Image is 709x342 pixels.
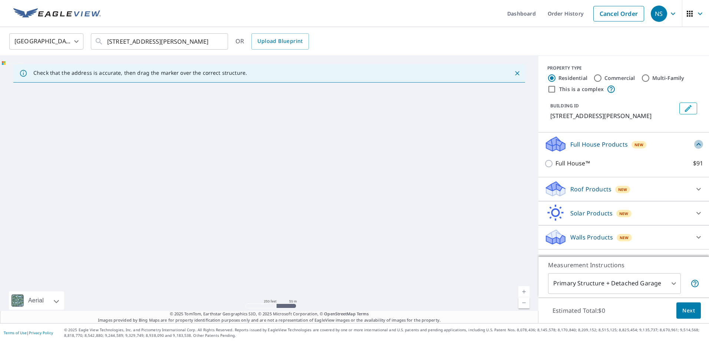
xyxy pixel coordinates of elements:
[558,74,587,82] label: Residential
[29,330,53,335] a: Privacy Policy
[559,85,604,93] label: This is a complex
[620,235,629,241] span: New
[107,31,213,52] input: Search by address or latitude-longitude
[550,111,676,120] p: [STREET_ADDRESS][PERSON_NAME]
[676,302,701,319] button: Next
[693,159,703,168] p: $91
[257,37,303,46] span: Upload Blueprint
[64,327,705,338] p: © 2025 Eagle View Technologies, Inc. and Pictometry International Corp. All Rights Reserved. Repo...
[634,142,644,148] span: New
[13,8,101,19] img: EV Logo
[555,159,590,168] p: Full House™
[570,209,613,218] p: Solar Products
[604,74,635,82] label: Commercial
[570,233,613,242] p: Walls Products
[170,311,369,317] span: © 2025 TomTom, Earthstar Geographics SIO, © 2025 Microsoft Corporation, ©
[593,6,644,21] a: Cancel Order
[518,286,530,297] a: Current Level 17, Zoom In
[548,273,681,294] div: Primary Structure + Detached Garage
[518,297,530,308] a: Current Level 17, Zoom Out
[512,68,522,78] button: Close
[548,261,699,269] p: Measurement Instructions
[679,103,697,114] button: Edit building 1
[544,228,703,246] div: Walls ProductsNew
[357,311,369,316] a: Terms
[547,65,700,71] div: PROPERTY TYPE
[570,185,611,194] p: Roof Products
[26,291,46,310] div: Aerial
[4,330,27,335] a: Terms of Use
[690,279,699,288] span: Your report will include the primary structure and a detached garage if one exists.
[9,31,83,52] div: [GEOGRAPHIC_DATA]
[544,180,703,198] div: Roof ProductsNew
[550,103,579,109] p: BUILDING ID
[235,33,309,50] div: OR
[570,140,628,149] p: Full House Products
[652,74,685,82] label: Multi-Family
[544,135,703,153] div: Full House ProductsNew
[33,70,247,76] p: Check that the address is accurate, then drag the marker over the correct structure.
[682,306,695,315] span: Next
[544,204,703,222] div: Solar ProductsNew
[4,331,53,335] p: |
[9,291,64,310] div: Aerial
[651,6,667,22] div: NS
[324,311,355,316] a: OpenStreetMap
[251,33,309,50] a: Upload Blueprint
[547,302,611,319] p: Estimated Total: $0
[619,211,629,217] span: New
[618,187,627,192] span: New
